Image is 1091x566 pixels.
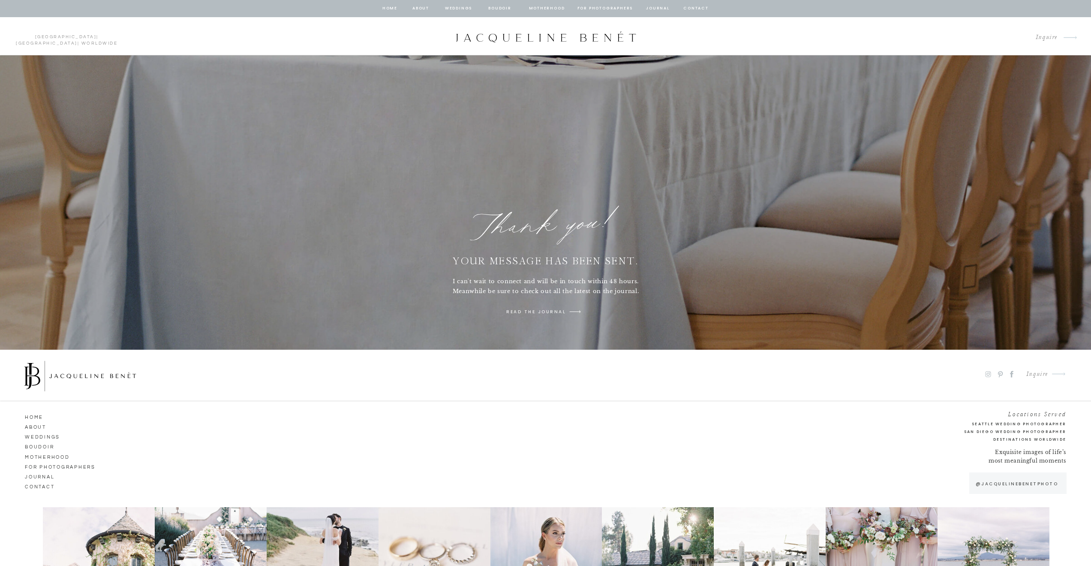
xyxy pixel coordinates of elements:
h2: Locations Served [939,409,1066,416]
a: ABOUT [25,422,74,430]
a: Seattle Wedding Photographer [939,421,1066,428]
a: Motherhood [25,452,74,460]
a: Inquire [1019,369,1048,380]
a: about [412,5,430,12]
iframe: M5rKu4kUTh4 [448,82,644,194]
h1: I can't wait to connect and will be in touch within 48 hours. Meanwhile be sure to check out all ... [447,276,645,299]
a: for photographers [577,5,633,12]
a: BOUDOIR [488,5,512,12]
a: Weddings [25,432,74,440]
p: | | Worldwide [12,34,121,39]
a: read the JOURNAL [503,308,570,316]
a: [GEOGRAPHIC_DATA] [16,41,78,45]
a: for photographers [25,462,101,470]
a: [GEOGRAPHIC_DATA] [35,35,97,39]
a: HOME [25,412,74,420]
a: San Diego Wedding Photographer [923,428,1066,436]
a: journal [25,472,89,480]
a: contact [682,5,710,12]
h2: Destinations Worldwide [939,436,1066,443]
a: Your message has been sent. [443,254,649,273]
a: Boudoir [25,442,74,450]
a: home [382,5,398,12]
a: Weddings [444,5,473,12]
a: Motherhood [529,5,565,12]
h1: Thank you! [457,208,634,249]
p: Exquisite images of life’s most meaningful moments [987,448,1066,466]
a: CONTACT [25,482,74,490]
a: @jacquelinebenetphoto [971,480,1062,487]
a: journal [645,5,671,12]
a: Inquire [1029,32,1058,43]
